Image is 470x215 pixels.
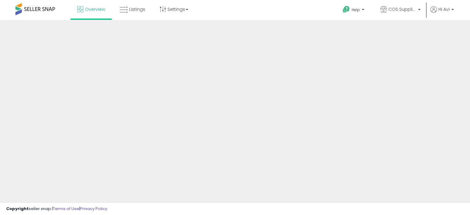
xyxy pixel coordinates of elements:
span: Hi Avi [438,6,450,12]
div: seller snap | | [6,206,107,212]
span: Help [352,7,360,12]
i: Get Help [342,6,350,13]
a: Terms of Use [53,206,79,212]
a: Privacy Policy [80,206,107,212]
span: COS Supplies ltd [GEOGRAPHIC_DATA] [388,6,416,12]
strong: Copyright [6,206,29,212]
span: Listings [129,6,145,12]
span: Overview [85,6,105,12]
a: Hi Avi [430,6,454,20]
a: Help [338,1,370,20]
